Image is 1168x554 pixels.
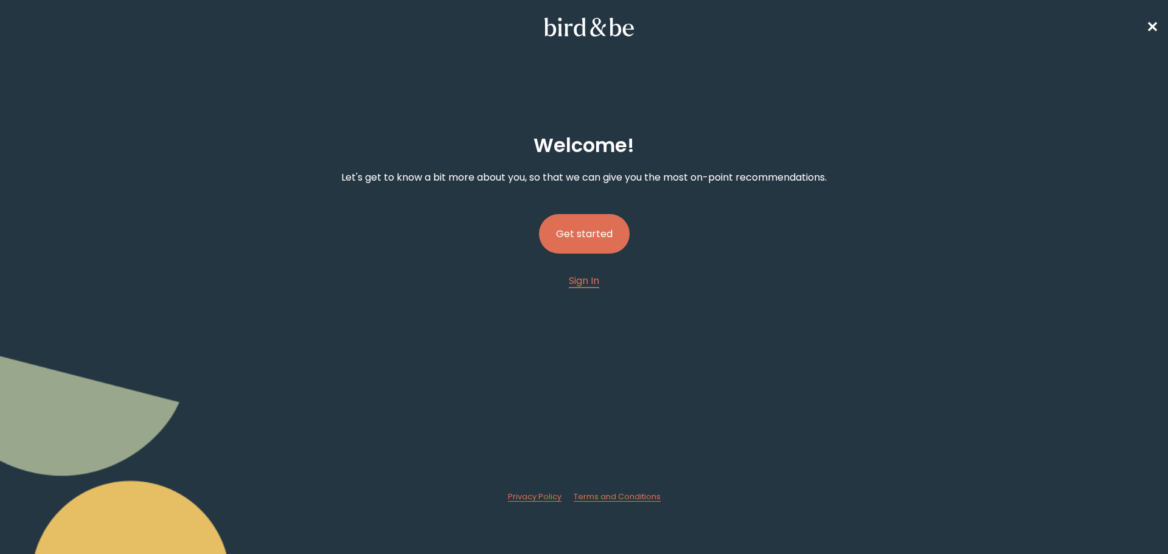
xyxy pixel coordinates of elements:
[569,273,599,288] a: Sign In
[574,491,661,502] span: Terms and Conditions
[574,491,661,502] a: Terms and Conditions
[1146,16,1158,38] a: ✕
[1146,17,1158,37] span: ✕
[534,131,634,160] h2: Welcome !
[539,195,630,273] a: Get started
[1107,497,1156,542] iframe: Gorgias live chat messenger
[569,274,599,288] span: Sign In
[508,491,561,502] a: Privacy Policy
[508,491,561,502] span: Privacy Policy
[341,170,827,185] p: Let's get to know a bit more about you, so that we can give you the most on-point recommendations.
[539,214,630,254] button: Get started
